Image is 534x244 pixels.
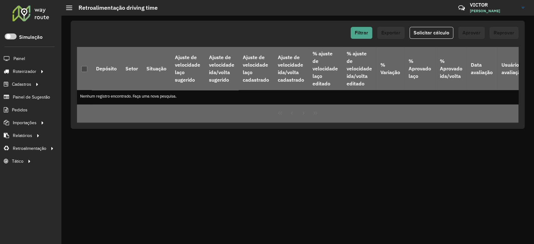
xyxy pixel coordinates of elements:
span: Tático [12,158,23,165]
th: % Aprovado laço [404,47,435,90]
span: Roteirizador [13,68,36,75]
div: Críticas? Dúvidas? Elogios? Sugestões? Entre em contato conosco! [384,2,449,19]
th: Ajuste de velocidade ida/volta sugerido [205,47,238,90]
span: Painel de Sugestão [13,94,50,100]
th: % ajuste de velocidade laço editado [308,47,342,90]
th: Depósito [92,47,121,90]
label: Simulação [19,33,43,41]
span: Cadastros [12,81,31,88]
span: Relatórios [13,132,32,139]
span: Importações [13,119,37,126]
span: Solicitar cálculo [414,30,449,35]
th: Ajuste de velocidade ida/volta cadastrado [273,47,308,90]
span: [PERSON_NAME] [470,8,517,14]
button: Filtrar [351,27,372,39]
span: Retroalimentação [13,145,46,152]
h3: VICTOR [470,2,517,8]
h2: Retroalimentação driving time [72,4,158,11]
th: % Variação [376,47,404,90]
th: Data avaliação [466,47,497,90]
span: Filtrar [355,30,368,35]
th: Ajuste de velocidade laço cadastrado [238,47,273,90]
button: Solicitar cálculo [409,27,453,39]
span: Pedidos [12,107,28,113]
span: Painel [13,55,25,62]
th: % Aprovado ida/volta [435,47,466,90]
th: Setor [121,47,142,90]
th: % ajuste de velocidade ida/volta editado [342,47,376,90]
a: Contato Rápido [455,1,468,15]
th: Ajuste de velocidade laço sugerido [171,47,205,90]
th: Usuário avaliação [497,47,527,90]
th: Situação [142,47,170,90]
